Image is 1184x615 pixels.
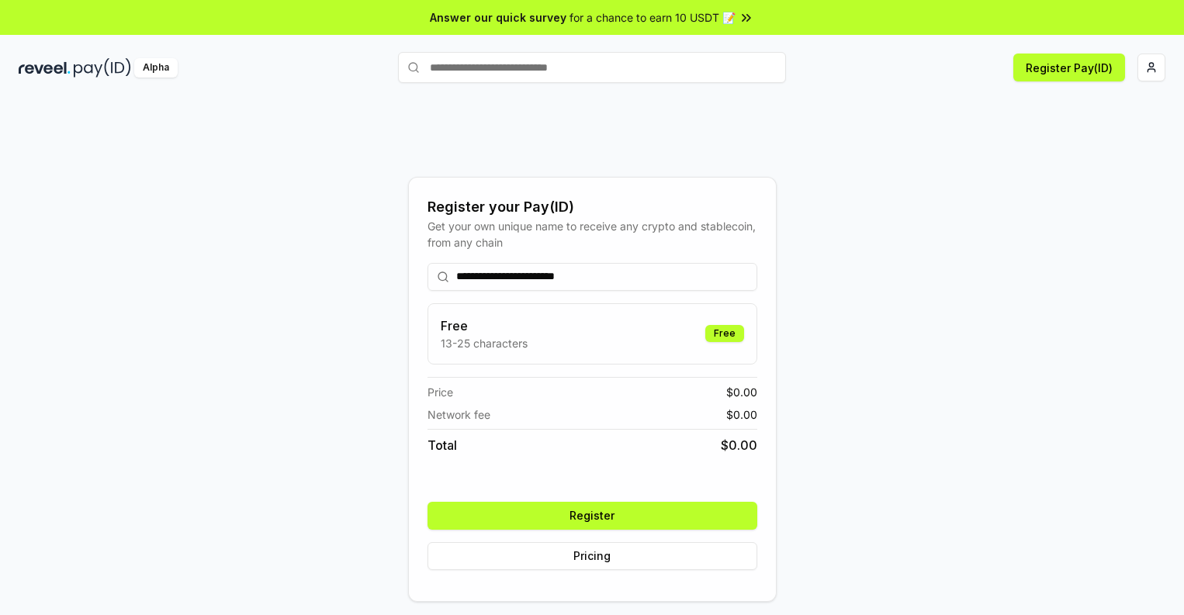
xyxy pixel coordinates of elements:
[19,58,71,78] img: reveel_dark
[428,502,757,530] button: Register
[428,542,757,570] button: Pricing
[441,335,528,351] p: 13-25 characters
[134,58,178,78] div: Alpha
[1013,54,1125,81] button: Register Pay(ID)
[441,316,528,335] h3: Free
[569,9,736,26] span: for a chance to earn 10 USDT 📝
[428,406,490,423] span: Network fee
[726,384,757,400] span: $ 0.00
[74,58,131,78] img: pay_id
[721,436,757,454] span: $ 0.00
[430,9,566,26] span: Answer our quick survey
[726,406,757,423] span: $ 0.00
[428,196,757,218] div: Register your Pay(ID)
[705,325,744,342] div: Free
[428,384,453,400] span: Price
[428,436,457,454] span: Total
[428,218,757,250] div: Get your own unique name to receive any crypto and stablecoin, from any chain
